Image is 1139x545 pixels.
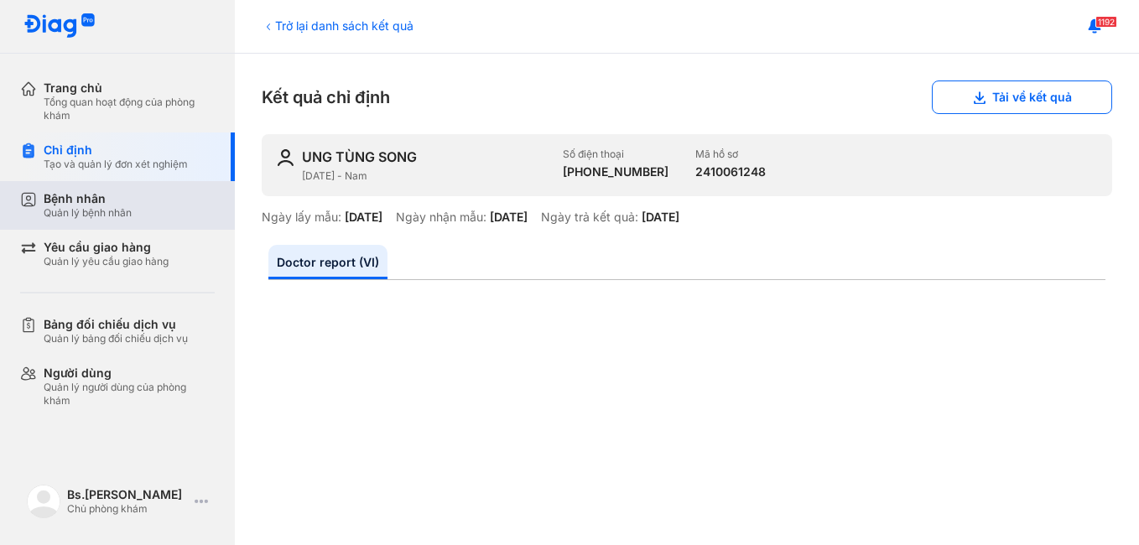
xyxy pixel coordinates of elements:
[44,366,215,381] div: Người dùng
[67,487,188,502] div: Bs.[PERSON_NAME]
[23,13,96,39] img: logo
[490,210,528,225] div: [DATE]
[275,148,295,168] img: user-icon
[67,502,188,516] div: Chủ phòng khám
[262,80,1112,114] div: Kết quả chỉ định
[541,210,638,225] div: Ngày trả kết quả:
[642,210,679,225] div: [DATE]
[695,164,766,179] div: 2410061248
[44,317,188,332] div: Bảng đối chiếu dịch vụ
[44,96,215,122] div: Tổng quan hoạt động của phòng khám
[302,169,549,183] div: [DATE] - Nam
[345,210,382,225] div: [DATE]
[44,80,215,96] div: Trang chủ
[396,210,486,225] div: Ngày nhận mẫu:
[695,148,766,161] div: Mã hồ sơ
[563,148,668,161] div: Số điện thoại
[302,148,417,166] div: UNG TÙNG SONG
[44,240,169,255] div: Yêu cầu giao hàng
[44,191,132,206] div: Bệnh nhân
[44,381,215,407] div: Quản lý người dùng của phòng khám
[44,255,169,268] div: Quản lý yêu cầu giao hàng
[563,164,668,179] div: [PHONE_NUMBER]
[44,143,188,158] div: Chỉ định
[27,485,60,518] img: logo
[268,245,387,279] a: Doctor report (VI)
[932,80,1112,114] button: Tải về kết quả
[44,332,188,345] div: Quản lý bảng đối chiếu dịch vụ
[1095,16,1117,28] span: 1192
[44,158,188,171] div: Tạo và quản lý đơn xét nghiệm
[262,210,341,225] div: Ngày lấy mẫu:
[262,17,413,34] div: Trở lại danh sách kết quả
[44,206,132,220] div: Quản lý bệnh nhân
